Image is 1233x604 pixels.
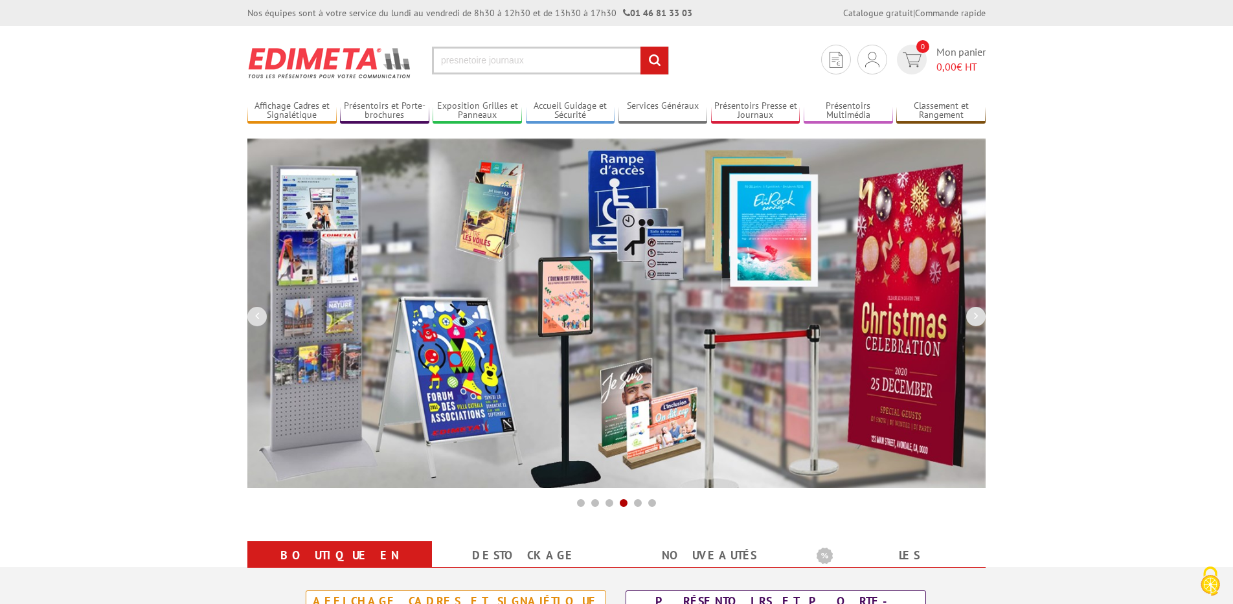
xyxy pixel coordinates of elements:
span: 0 [916,40,929,53]
strong: 01 46 81 33 03 [623,7,692,19]
a: Présentoirs et Porte-brochures [340,100,429,122]
a: Accueil Guidage et Sécurité [526,100,615,122]
img: devis rapide [865,52,879,67]
span: 0,00 [936,60,956,73]
span: Mon panier [936,45,986,74]
a: nouveautés [632,544,786,567]
input: rechercher [640,47,668,74]
div: Nos équipes sont à votre service du lundi au vendredi de 8h30 à 12h30 et de 13h30 à 17h30 [247,6,692,19]
img: devis rapide [830,52,843,68]
img: Présentoir, panneau, stand - Edimeta - PLV, affichage, mobilier bureau, entreprise [247,39,413,87]
a: Classement et Rangement [896,100,986,122]
a: Les promotions [817,544,970,590]
a: Présentoirs Multimédia [804,100,893,122]
div: | [843,6,986,19]
img: devis rapide [903,52,922,67]
a: Services Généraux [618,100,708,122]
a: Présentoirs Presse et Journaux [711,100,800,122]
a: Catalogue gratuit [843,7,913,19]
a: Boutique en ligne [263,544,416,590]
input: Rechercher un produit ou une référence... [432,47,669,74]
a: Commande rapide [915,7,986,19]
b: Les promotions [817,544,978,570]
a: Affichage Cadres et Signalétique [247,100,337,122]
a: devis rapide 0 Mon panier 0,00€ HT [894,45,986,74]
button: Cookies (fenêtre modale) [1188,560,1233,604]
a: Exposition Grilles et Panneaux [433,100,522,122]
a: Destockage [447,544,601,567]
img: Cookies (fenêtre modale) [1194,565,1227,598]
span: € HT [936,60,986,74]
